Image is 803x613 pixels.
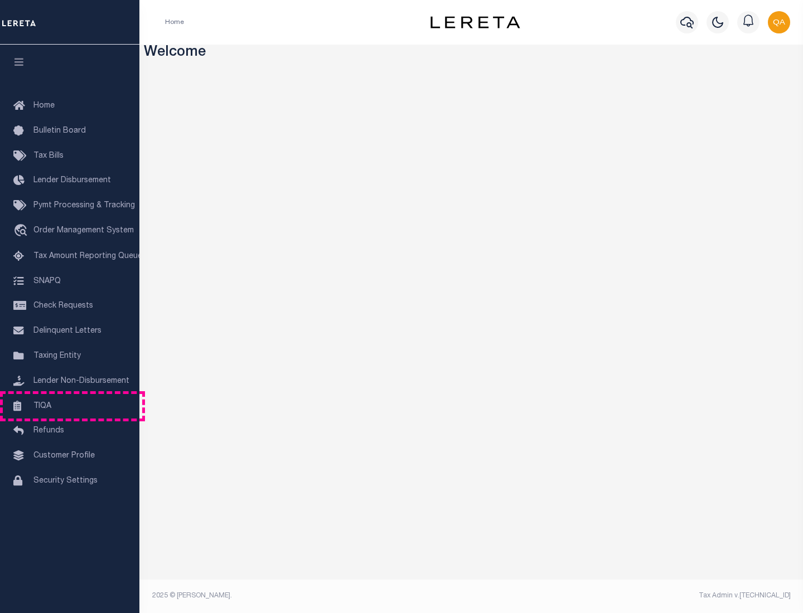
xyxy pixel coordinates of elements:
[33,277,61,285] span: SNAPQ
[33,402,51,410] span: TIQA
[33,102,55,110] span: Home
[480,591,791,601] div: Tax Admin v.[TECHNICAL_ID]
[33,152,64,160] span: Tax Bills
[165,17,184,27] li: Home
[430,16,520,28] img: logo-dark.svg
[33,202,135,210] span: Pymt Processing & Tracking
[144,45,799,62] h3: Welcome
[13,224,31,239] i: travel_explore
[33,352,81,360] span: Taxing Entity
[768,11,790,33] img: svg+xml;base64,PHN2ZyB4bWxucz0iaHR0cDovL3d3dy53My5vcmcvMjAwMC9zdmciIHBvaW50ZXItZXZlbnRzPSJub25lIi...
[33,227,134,235] span: Order Management System
[33,177,111,184] span: Lender Disbursement
[33,252,142,260] span: Tax Amount Reporting Queue
[33,477,98,485] span: Security Settings
[33,452,95,460] span: Customer Profile
[33,377,129,385] span: Lender Non-Disbursement
[33,127,86,135] span: Bulletin Board
[33,427,64,435] span: Refunds
[144,591,472,601] div: 2025 © [PERSON_NAME].
[33,327,101,335] span: Delinquent Letters
[33,302,93,310] span: Check Requests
